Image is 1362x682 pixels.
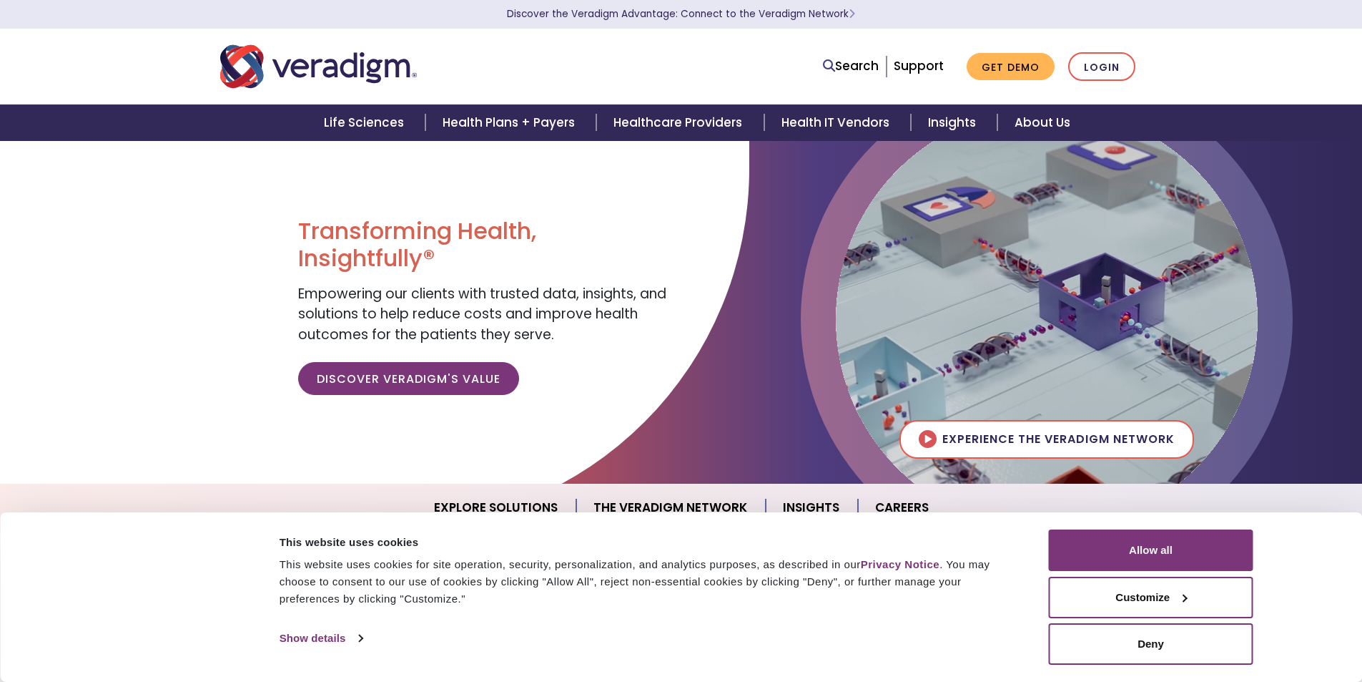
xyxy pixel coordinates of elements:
a: Support [894,57,944,74]
a: Health IT Vendors [764,104,911,141]
h1: Transforming Health, Insightfully® [298,218,670,273]
a: Show details [280,628,362,649]
button: Allow all [1049,530,1253,571]
span: Empowering our clients with trusted data, insights, and solutions to help reduce costs and improv... [298,284,666,344]
a: Get Demo [967,53,1055,81]
a: Insights [911,104,997,141]
a: Explore Solutions [417,489,576,526]
a: About Us [997,104,1087,141]
button: Deny [1049,623,1253,665]
a: Login [1068,52,1135,82]
a: The Veradigm Network [576,489,766,526]
button: Customize [1049,577,1253,618]
div: This website uses cookies [280,534,1017,551]
a: Search [823,57,879,76]
span: Learn More [849,7,855,21]
a: Careers [858,489,946,526]
a: Discover the Veradigm Advantage: Connect to the Veradigm NetworkLearn More [507,7,855,21]
a: Healthcare Providers [596,104,764,141]
div: This website uses cookies for site operation, security, personalization, and analytics purposes, ... [280,556,1017,608]
a: Discover Veradigm's Value [298,362,519,395]
img: Veradigm logo [220,43,417,90]
a: Health Plans + Payers [425,104,596,141]
a: Life Sciences [307,104,425,141]
a: Insights [766,489,858,526]
a: Privacy Notice [861,558,939,570]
